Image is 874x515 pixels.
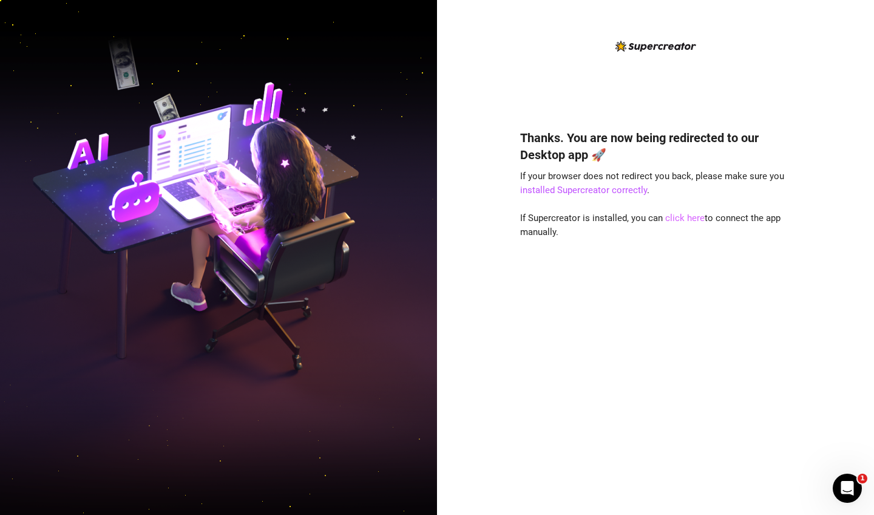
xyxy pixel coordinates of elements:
a: click here [665,213,705,223]
span: If your browser does not redirect you back, please make sure you . [520,171,784,196]
h4: Thanks. You are now being redirected to our Desktop app 🚀 [520,129,791,163]
iframe: Intercom live chat [833,474,862,503]
span: If Supercreator is installed, you can to connect the app manually. [520,213,781,238]
img: logo-BBDzfeDw.svg [615,41,696,52]
span: 1 [858,474,867,483]
a: installed Supercreator correctly [520,185,647,196]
